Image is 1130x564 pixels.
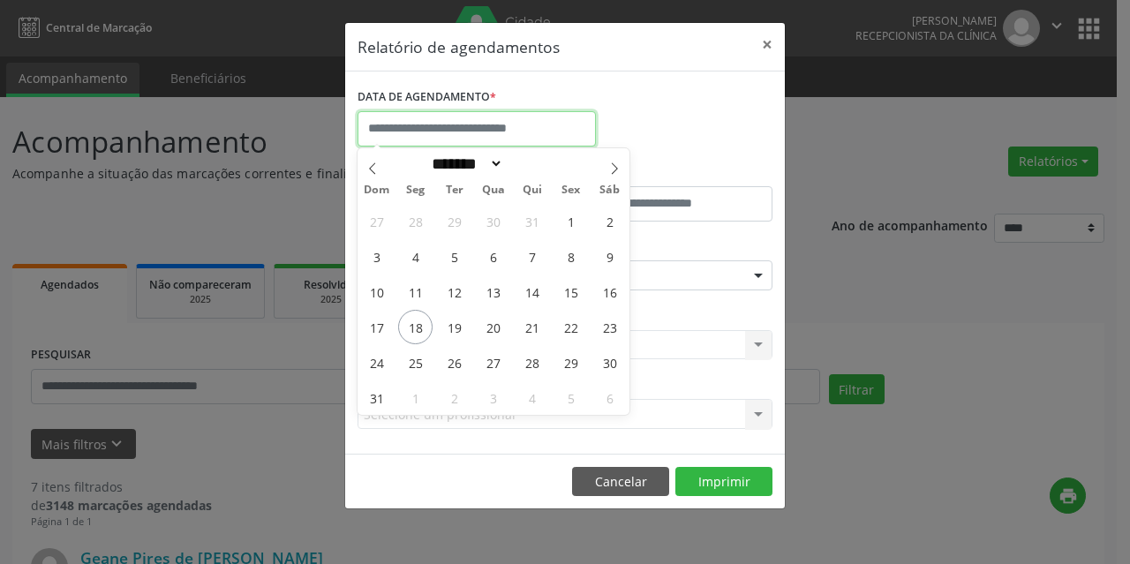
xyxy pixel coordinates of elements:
span: Agosto 20, 2025 [476,310,510,344]
span: Agosto 3, 2025 [359,239,394,274]
span: Julho 28, 2025 [398,204,433,238]
span: Julho 30, 2025 [476,204,510,238]
span: Agosto 27, 2025 [476,345,510,380]
span: Agosto 28, 2025 [515,345,549,380]
span: Agosto 22, 2025 [554,310,588,344]
span: Agosto 25, 2025 [398,345,433,380]
span: Setembro 1, 2025 [398,380,433,415]
span: Agosto 4, 2025 [398,239,433,274]
span: Agosto 18, 2025 [398,310,433,344]
span: Julho 29, 2025 [437,204,471,238]
span: Agosto 17, 2025 [359,310,394,344]
span: Sex [552,184,591,196]
span: Agosto 14, 2025 [515,274,549,309]
span: Julho 27, 2025 [359,204,394,238]
span: Agosto 11, 2025 [398,274,433,309]
span: Agosto 7, 2025 [515,239,549,274]
input: Year [503,154,561,173]
span: Setembro 6, 2025 [592,380,627,415]
span: Agosto 2, 2025 [592,204,627,238]
span: Agosto 26, 2025 [437,345,471,380]
button: Close [750,23,785,66]
span: Setembro 5, 2025 [554,380,588,415]
span: Julho 31, 2025 [515,204,549,238]
span: Agosto 13, 2025 [476,274,510,309]
span: Agosto 6, 2025 [476,239,510,274]
span: Agosto 9, 2025 [592,239,627,274]
span: Setembro 3, 2025 [476,380,510,415]
span: Agosto 15, 2025 [554,274,588,309]
span: Agosto 31, 2025 [359,380,394,415]
span: Seg [396,184,435,196]
span: Agosto 29, 2025 [554,345,588,380]
label: ATÉ [569,159,772,186]
span: Agosto 12, 2025 [437,274,471,309]
h5: Relatório de agendamentos [358,35,560,58]
span: Agosto 21, 2025 [515,310,549,344]
button: Imprimir [675,467,772,497]
span: Ter [435,184,474,196]
button: Cancelar [572,467,669,497]
span: Sáb [591,184,629,196]
label: DATA DE AGENDAMENTO [358,84,496,111]
span: Agosto 1, 2025 [554,204,588,238]
span: Qui [513,184,552,196]
select: Month [426,154,503,173]
span: Agosto 5, 2025 [437,239,471,274]
span: Dom [358,184,396,196]
span: Setembro 2, 2025 [437,380,471,415]
span: Agosto 19, 2025 [437,310,471,344]
span: Agosto 24, 2025 [359,345,394,380]
span: Agosto 8, 2025 [554,239,588,274]
span: Agosto 30, 2025 [592,345,627,380]
span: Agosto 16, 2025 [592,274,627,309]
span: Agosto 10, 2025 [359,274,394,309]
span: Setembro 4, 2025 [515,380,549,415]
span: Agosto 23, 2025 [592,310,627,344]
span: Qua [474,184,513,196]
